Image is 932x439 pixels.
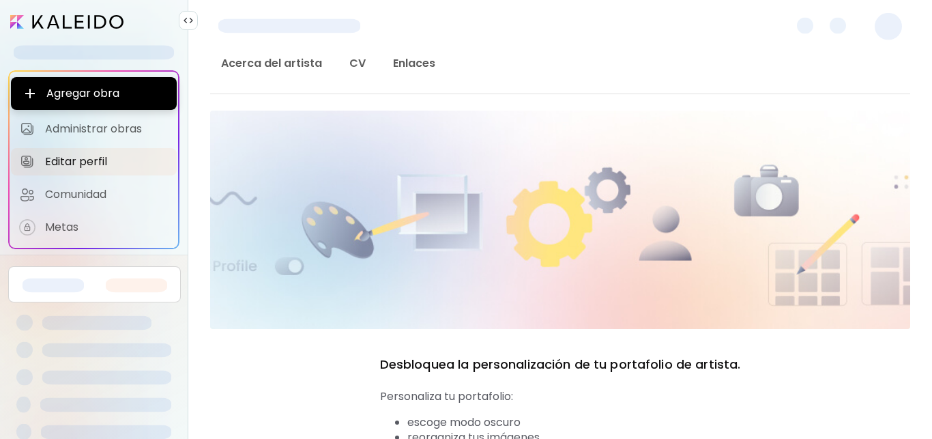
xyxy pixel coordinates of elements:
[382,49,446,77] a: Enlaces
[45,188,169,201] span: Comunidad
[11,214,177,241] a: iconcompleteMetas
[11,148,177,175] a: Editar perfil iconEditar perfil
[380,356,741,373] h4: Desbloquea la personalización de tu portafolio de artista.
[22,85,166,102] span: Agregar obra
[11,181,177,208] a: Comunidad iconComunidad
[45,155,169,169] span: Editar perfil
[11,115,177,143] a: Administrar obras iconAdministrar obras
[11,77,177,110] button: Agregar obra
[45,122,169,136] span: Administrar obras
[407,415,741,430] li: escoge modo oscuro
[338,49,377,77] a: CV
[183,15,194,26] img: collapse
[19,154,35,170] img: Editar perfil icon
[210,49,333,77] a: Acerca del artista
[19,186,35,203] img: Comunidad icon
[45,221,169,234] span: Metas
[19,121,35,137] img: Administrar obras icon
